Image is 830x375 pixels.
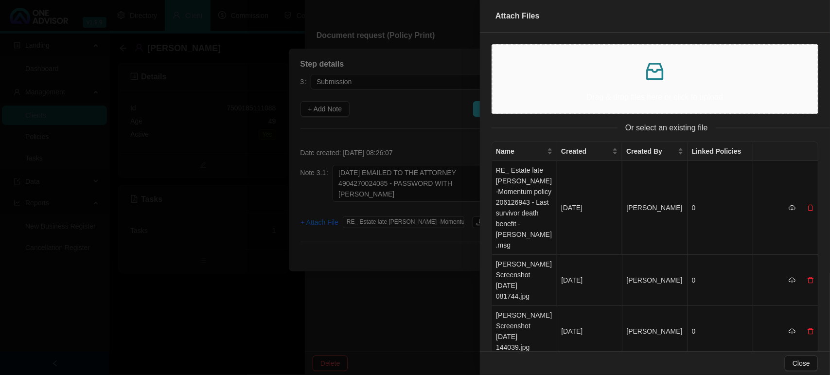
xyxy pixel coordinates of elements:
[789,204,795,211] span: cloud-download
[618,122,716,134] span: Or select an existing file
[807,204,814,211] span: delete
[495,12,540,20] span: Attach Files
[688,142,753,161] th: Linked Policies
[500,91,810,103] p: Drag & drop files here or click to upload
[807,277,814,284] span: delete
[496,146,545,157] span: Name
[626,276,682,284] span: [PERSON_NAME]
[622,142,688,161] th: Created By
[557,255,622,306] td: [DATE]
[688,306,753,357] td: 0
[557,161,622,255] td: [DATE]
[789,277,795,284] span: cloud-download
[561,146,610,157] span: Created
[688,161,753,255] td: 0
[785,356,818,371] button: Close
[793,358,810,369] span: Close
[492,306,557,357] td: [PERSON_NAME] Screenshot [DATE] 144039.jpg
[643,60,667,83] span: inbox
[492,142,557,161] th: Name
[557,142,622,161] th: Created
[492,255,557,306] td: [PERSON_NAME] Screenshot [DATE] 081744.jpg
[688,255,753,306] td: 0
[626,327,682,335] span: [PERSON_NAME]
[626,204,682,212] span: [PERSON_NAME]
[807,328,814,335] span: delete
[493,45,817,113] span: inboxDrag & drop files here or click to upload
[789,328,795,335] span: cloud-download
[626,146,675,157] span: Created By
[492,161,557,255] td: RE_ Estate late [PERSON_NAME] -Momentum policy 206126943 - Last survivor death benefit - [PERSON_...
[557,306,622,357] td: [DATE]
